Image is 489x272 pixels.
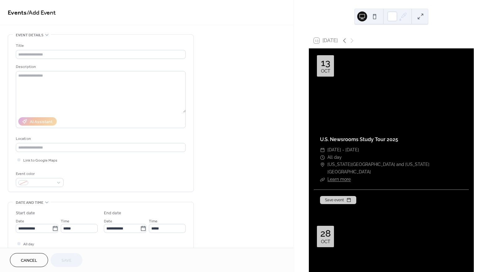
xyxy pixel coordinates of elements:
[327,154,342,161] span: All day
[320,154,325,161] div: ​
[16,171,62,177] div: Event color
[104,210,121,216] div: End date
[149,218,158,225] span: Time
[320,136,398,142] a: U.S. Newsrooms Study Tour 2025
[327,177,351,182] a: Learn more
[21,257,37,264] span: Cancel
[321,58,330,68] div: 13
[16,218,24,225] span: Date
[321,239,330,244] div: Oct
[321,69,330,74] div: Oct
[8,7,27,19] a: Events
[16,136,184,142] div: Location
[23,157,57,164] span: Link to Google Maps
[23,241,34,247] span: All day
[16,42,184,49] div: Title
[104,218,112,225] span: Date
[320,196,356,204] button: Save event
[16,64,184,70] div: Description
[320,176,325,183] div: ​
[320,229,331,238] div: 28
[320,146,325,154] div: ​
[320,161,325,168] div: ​
[16,210,35,216] div: Start date
[61,218,69,225] span: Time
[16,32,43,38] span: Event details
[16,199,43,206] span: Date and time
[10,253,48,267] button: Cancel
[23,247,49,254] span: Show date only
[27,7,56,19] span: / Add Event
[327,161,463,176] span: [US_STATE][GEOGRAPHIC_DATA] and [US_STATE][GEOGRAPHIC_DATA]
[327,146,359,154] span: [DATE] - [DATE]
